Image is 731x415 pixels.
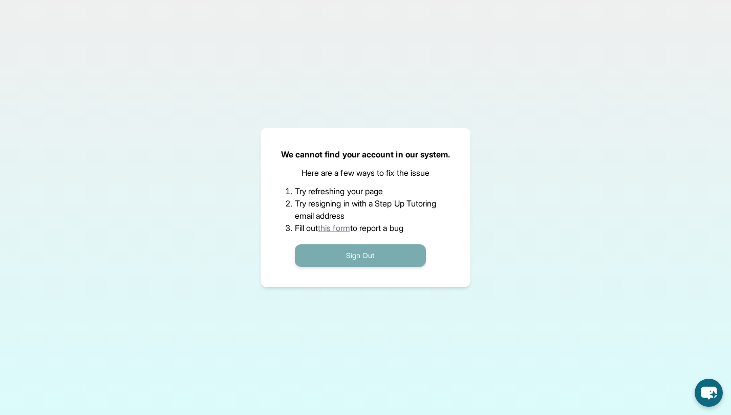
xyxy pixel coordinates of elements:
a: this form [318,223,350,233]
button: chat-button [695,379,723,407]
p: We cannot find your account in our system. [281,148,450,160]
li: Try resigning in with a Step Up Tutoring email address [295,197,437,222]
li: Fill out to report a bug [295,222,437,234]
a: Sign Out [295,250,426,260]
button: Sign Out [295,244,426,267]
li: Try refreshing your page [295,185,437,197]
p: Here are a few ways to fix the issue [302,167,430,179]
